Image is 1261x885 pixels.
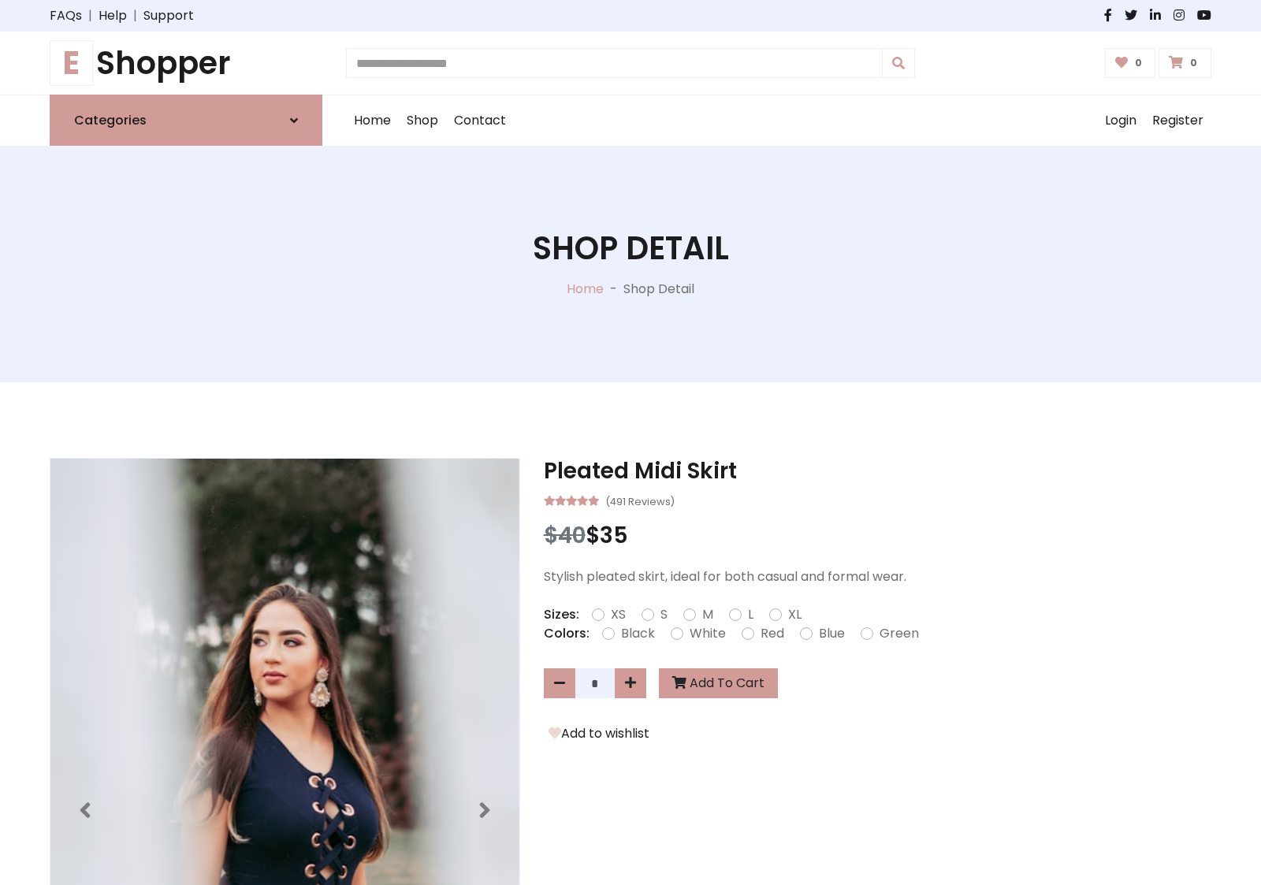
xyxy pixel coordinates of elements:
label: XS [611,605,626,624]
span: 0 [1186,56,1201,70]
label: White [690,624,726,643]
a: Login [1097,95,1144,146]
h1: Shopper [50,44,322,82]
a: 0 [1159,48,1211,78]
h1: Shop Detail [533,229,729,267]
a: Support [143,6,194,25]
p: Shop Detail [623,280,694,299]
label: Blue [819,624,845,643]
span: $40 [544,520,586,551]
p: Colors: [544,624,590,643]
label: Green [880,624,919,643]
a: Register [1144,95,1211,146]
label: L [748,605,753,624]
label: Black [621,624,655,643]
span: E [50,40,93,86]
button: Add To Cart [659,668,778,698]
label: Red [761,624,784,643]
a: Home [567,280,604,298]
p: - [604,280,623,299]
label: XL [788,605,802,624]
label: S [660,605,668,624]
a: Shop [399,95,446,146]
a: FAQs [50,6,82,25]
a: 0 [1105,48,1156,78]
h6: Categories [74,113,147,128]
h3: $ [544,522,1211,549]
a: EShopper [50,44,322,82]
span: 0 [1131,56,1146,70]
h3: Pleated Midi Skirt [544,458,1211,485]
span: | [127,6,143,25]
span: | [82,6,99,25]
a: Help [99,6,127,25]
small: (491 Reviews) [605,491,675,510]
span: 35 [600,520,628,551]
p: Sizes: [544,605,579,624]
label: M [702,605,713,624]
a: Categories [50,95,322,146]
button: Add to wishlist [544,723,654,744]
p: Stylish pleated skirt, ideal for both casual and formal wear. [544,567,1211,586]
a: Contact [446,95,514,146]
a: Home [346,95,399,146]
